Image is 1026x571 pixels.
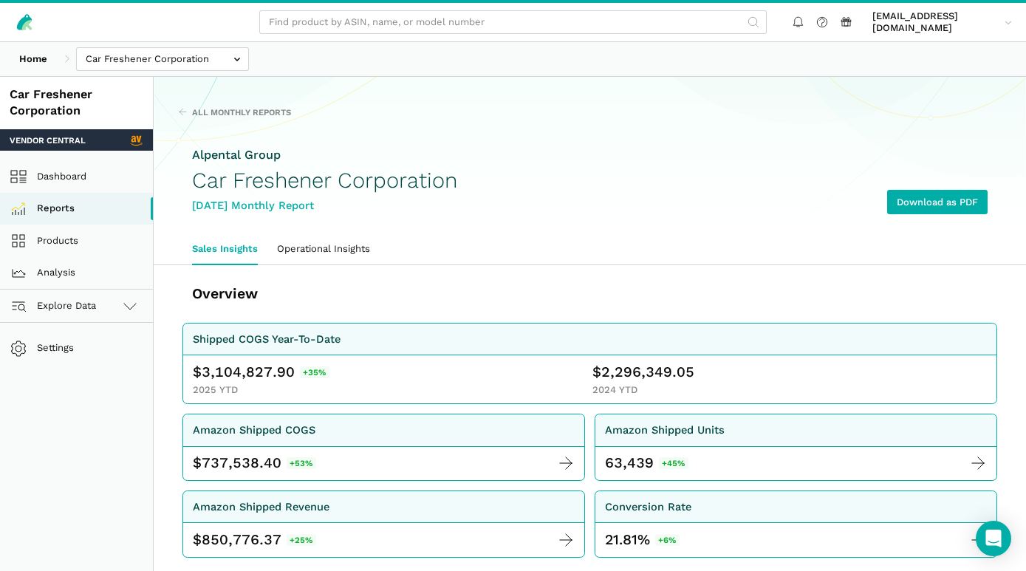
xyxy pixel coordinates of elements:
[202,530,281,550] span: 850,776.37
[192,147,457,164] div: Alpental Group
[595,490,997,558] a: Conversion Rate 21.81%+6%
[192,106,291,118] span: All Monthly Reports
[202,454,281,473] span: 737,538.40
[605,454,654,473] div: 63,439
[887,190,988,214] a: Download as PDF
[15,297,97,315] span: Explore Data
[193,363,202,382] span: $
[976,521,1011,556] div: Open Intercom Messenger
[595,414,997,481] a: Amazon Shipped Units 63,439 +45%
[193,331,341,348] div: Shipped COGS Year-To-Date
[193,422,315,439] div: Amazon Shipped COGS
[287,534,317,546] span: +25%
[193,530,202,550] span: $
[287,457,317,469] span: +53%
[655,534,680,546] span: +6%
[872,10,999,35] span: [EMAIL_ADDRESS][DOMAIN_NAME]
[592,363,601,382] span: $
[605,530,680,550] div: 21.81%
[178,106,292,118] a: All Monthly Reports
[10,134,86,146] span: Vendor Central
[605,499,691,516] div: Conversion Rate
[300,366,330,378] span: +35%
[868,8,1017,37] a: [EMAIL_ADDRESS][DOMAIN_NAME]
[193,454,202,473] span: $
[592,384,987,396] div: 2024 YTD
[182,490,585,558] a: Amazon Shipped Revenue $ 850,776.37 +25%
[659,457,689,469] span: +45%
[182,233,267,264] a: Sales Insights
[193,384,587,396] div: 2025 YTD
[267,233,380,264] a: Operational Insights
[605,422,725,439] div: Amazon Shipped Units
[601,363,694,382] span: 2,296,349.05
[76,47,249,72] input: Car Freshener Corporation
[10,47,57,72] a: Home
[10,86,143,120] div: Car Freshener Corporation
[182,414,585,481] a: Amazon Shipped COGS $ 737,538.40 +53%
[192,284,576,304] h3: Overview
[202,363,295,382] span: 3,104,827.90
[259,10,767,35] input: Find product by ASIN, name, or model number
[192,168,457,193] h1: Car Freshener Corporation
[193,499,329,516] div: Amazon Shipped Revenue
[192,197,457,214] div: [DATE] Monthly Report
